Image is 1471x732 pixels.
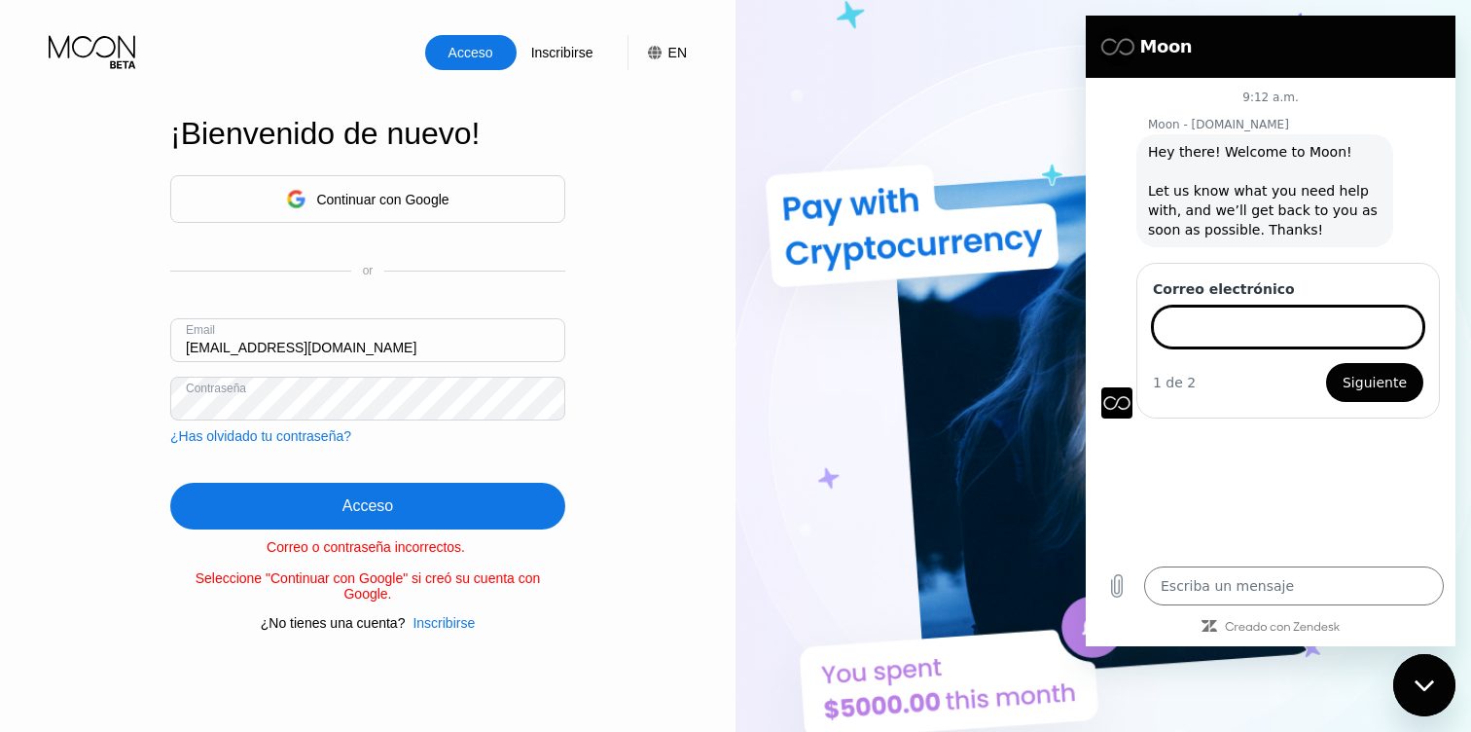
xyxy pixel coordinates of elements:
[170,116,565,152] div: ¡Bienvenido de nuevo!
[413,615,475,631] div: Inscribirse
[170,428,351,444] div: ¿Has olvidado tu contraseña?
[363,264,374,277] div: or
[529,43,595,62] div: Inscribirse
[316,192,448,207] div: Continuar con Google
[405,615,475,631] div: Inscribirse
[1393,654,1455,716] iframe: Botón para iniciar la ventana de mensajería, conversación en curso
[517,35,608,70] div: Inscribirse
[261,615,406,631] div: ¿No tienes una cuenta?
[170,175,565,223] div: Continuar con Google
[186,323,215,337] div: Email
[628,35,687,70] div: EN
[425,35,517,70] div: Acceso
[170,483,565,530] div: Acceso
[1086,16,1455,646] iframe: Ventana de mensajería
[170,539,565,602] div: Correo o contraseña incorrectos. Seleccione "Continuar con Google" si creó su cuenta con Google.
[342,496,393,516] div: Acceso
[668,45,687,60] div: EN
[186,382,246,395] div: Contraseña
[447,43,495,62] div: Acceso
